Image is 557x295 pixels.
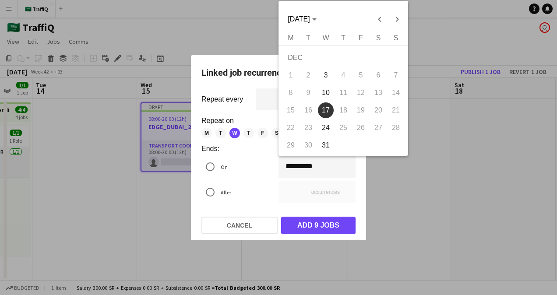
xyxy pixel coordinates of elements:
[370,120,386,136] span: 27
[306,34,310,42] span: T
[387,119,405,137] button: 28-12-2025
[370,85,386,101] span: 13
[318,120,334,136] span: 24
[282,137,300,154] button: 29-12-2025
[335,119,352,137] button: 25-12-2025
[353,67,369,83] span: 5
[335,120,351,136] span: 25
[370,102,386,118] span: 20
[318,85,334,101] span: 10
[322,34,329,42] span: W
[282,102,300,119] button: 15-12-2025
[352,84,370,102] button: 12-12-2025
[300,67,316,83] span: 2
[335,67,351,83] span: 4
[370,67,387,84] button: 06-12-2025
[341,34,345,42] span: T
[335,102,351,118] span: 18
[376,34,381,42] span: S
[370,102,387,119] button: 20-12-2025
[388,67,404,83] span: 7
[283,102,299,118] span: 15
[283,120,299,136] span: 22
[300,137,316,153] span: 30
[387,67,405,84] button: 07-12-2025
[335,84,352,102] button: 11-12-2025
[370,84,387,102] button: 13-12-2025
[300,67,317,84] button: 02-12-2025
[300,84,317,102] button: 09-12-2025
[387,102,405,119] button: 21-12-2025
[282,67,300,84] button: 01-12-2025
[352,67,370,84] button: 05-12-2025
[359,34,363,42] span: F
[335,102,352,119] button: 18-12-2025
[335,85,351,101] span: 11
[371,11,388,28] button: Previous month
[288,15,310,23] span: [DATE]
[387,84,405,102] button: 14-12-2025
[317,84,335,102] button: 10-12-2025
[283,85,299,101] span: 8
[353,120,369,136] span: 26
[282,84,300,102] button: 08-12-2025
[352,119,370,137] button: 26-12-2025
[300,85,316,101] span: 9
[317,67,335,84] button: 03-12-2025
[317,119,335,137] button: 24-12-2025
[394,34,398,42] span: S
[283,67,299,83] span: 1
[300,137,317,154] button: 30-12-2025
[284,11,320,27] button: Choose month and year
[352,102,370,119] button: 19-12-2025
[317,102,335,119] button: 17-12-2025
[282,119,300,137] button: 22-12-2025
[353,85,369,101] span: 12
[300,102,317,119] button: 16-12-2025
[283,137,299,153] span: 29
[288,34,293,42] span: M
[388,11,406,28] button: Next month
[300,120,316,136] span: 23
[317,137,335,154] button: 31-12-2025
[370,67,386,83] span: 6
[388,85,404,101] span: 14
[388,120,404,136] span: 28
[282,49,405,67] td: DEC
[370,119,387,137] button: 27-12-2025
[300,119,317,137] button: 23-12-2025
[388,102,404,118] span: 21
[318,67,334,83] span: 3
[300,102,316,118] span: 16
[318,102,334,118] span: 17
[353,102,369,118] span: 19
[335,67,352,84] button: 04-12-2025
[318,137,334,153] span: 31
